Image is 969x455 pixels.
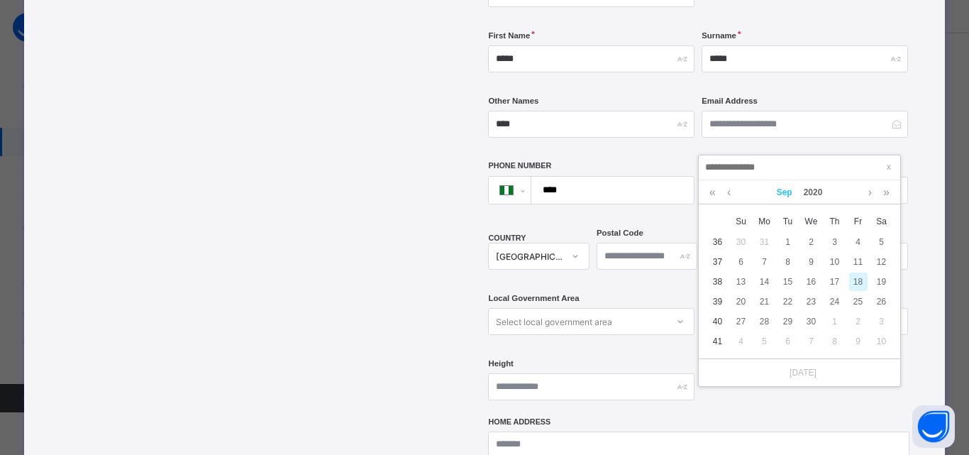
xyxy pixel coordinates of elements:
th: Fri [846,211,870,232]
div: 1 [826,312,844,331]
td: August 30, 2020 [729,232,753,252]
td: September 23, 2020 [799,292,823,312]
th: Mon [753,211,776,232]
td: October 6, 2020 [776,331,799,351]
td: September 16, 2020 [799,272,823,292]
div: 25 [849,292,868,311]
th: Sat [870,211,893,232]
td: September 22, 2020 [776,292,799,312]
td: September 27, 2020 [729,312,753,331]
div: 19 [873,273,891,291]
div: 2 [849,312,868,331]
td: September 13, 2020 [729,272,753,292]
div: 9 [802,253,821,271]
div: 1 [779,233,797,251]
td: September 11, 2020 [846,252,870,272]
label: Height [488,359,513,368]
td: 38 [706,272,729,292]
td: September 15, 2020 [776,272,799,292]
td: September 17, 2020 [823,272,846,292]
th: Wed [799,211,823,232]
div: 7 [802,332,821,351]
a: [DATE] [782,366,816,379]
label: Home Address [488,417,550,426]
div: 26 [873,292,891,311]
td: September 9, 2020 [799,252,823,272]
td: September 28, 2020 [753,312,776,331]
div: 27 [732,312,751,331]
td: September 24, 2020 [823,292,846,312]
span: COUNTRY [488,234,526,242]
td: September 26, 2020 [870,292,893,312]
th: Tue [776,211,799,232]
span: Su [729,215,753,228]
div: 3 [873,312,891,331]
td: September 12, 2020 [870,252,893,272]
div: 23 [802,292,821,311]
span: We [799,215,823,228]
div: 8 [779,253,797,271]
td: September 30, 2020 [799,312,823,331]
th: Thu [823,211,846,232]
label: Other Names [488,97,538,105]
div: 10 [873,332,891,351]
td: August 31, 2020 [753,232,776,252]
label: Phone Number [488,161,551,170]
a: Previous month (PageUp) [724,180,734,204]
div: 6 [779,332,797,351]
div: 4 [732,332,751,351]
td: 41 [706,331,729,351]
div: 8 [826,332,844,351]
span: Tu [776,215,799,228]
td: October 5, 2020 [753,331,776,351]
td: September 6, 2020 [729,252,753,272]
td: 40 [706,312,729,331]
div: [GEOGRAPHIC_DATA] [496,251,563,262]
div: 6 [732,253,751,271]
span: Local Government Area [488,294,579,302]
td: October 4, 2020 [729,331,753,351]
td: September 21, 2020 [753,292,776,312]
td: September 7, 2020 [753,252,776,272]
td: 36 [706,232,729,252]
td: October 3, 2020 [870,312,893,331]
div: 21 [755,292,774,311]
button: Open asap [912,405,955,448]
div: 31 [755,233,774,251]
div: 18 [849,273,868,291]
th: Sun [729,211,753,232]
td: September 5, 2020 [870,232,893,252]
td: 39 [706,292,729,312]
div: 4 [849,233,868,251]
div: 24 [826,292,844,311]
a: Next month (PageDown) [865,180,875,204]
td: October 1, 2020 [823,312,846,331]
td: September 25, 2020 [846,292,870,312]
div: 9 [849,332,868,351]
div: 5 [873,233,891,251]
div: 13 [732,273,751,291]
td: September 1, 2020 [776,232,799,252]
td: September 19, 2020 [870,272,893,292]
div: 22 [779,292,797,311]
label: Email Address [702,97,758,105]
td: September 4, 2020 [846,232,870,252]
div: 3 [826,233,844,251]
div: 16 [802,273,821,291]
div: 28 [755,312,774,331]
td: October 2, 2020 [846,312,870,331]
div: 17 [826,273,844,291]
div: 5 [755,332,774,351]
div: 7 [755,253,774,271]
td: September 18, 2020 [846,272,870,292]
div: 12 [873,253,891,271]
a: 2020 [798,180,829,204]
span: Mo [753,215,776,228]
td: October 10, 2020 [870,331,893,351]
div: 2 [802,233,821,251]
div: 10 [826,253,844,271]
a: Sep [771,180,798,204]
div: 29 [779,312,797,331]
span: Sa [870,215,893,228]
td: September 20, 2020 [729,292,753,312]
